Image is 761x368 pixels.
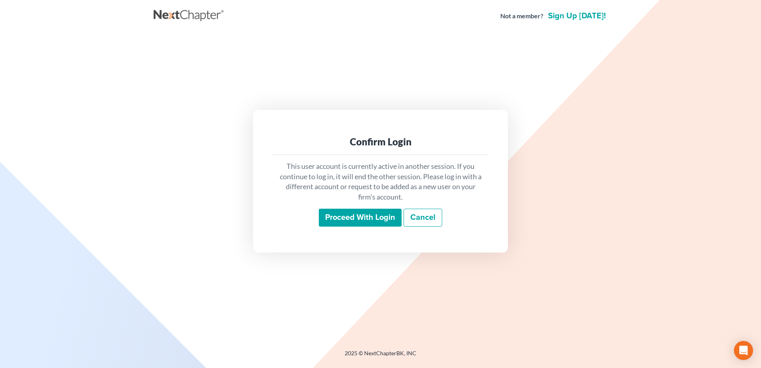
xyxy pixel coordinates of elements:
[734,341,753,360] div: Open Intercom Messenger
[154,349,607,364] div: 2025 © NextChapterBK, INC
[279,135,482,148] div: Confirm Login
[319,209,402,227] input: Proceed with login
[279,161,482,202] p: This user account is currently active in another session. If you continue to log in, it will end ...
[546,12,607,20] a: Sign up [DATE]!
[404,209,442,227] a: Cancel
[500,12,543,21] strong: Not a member?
